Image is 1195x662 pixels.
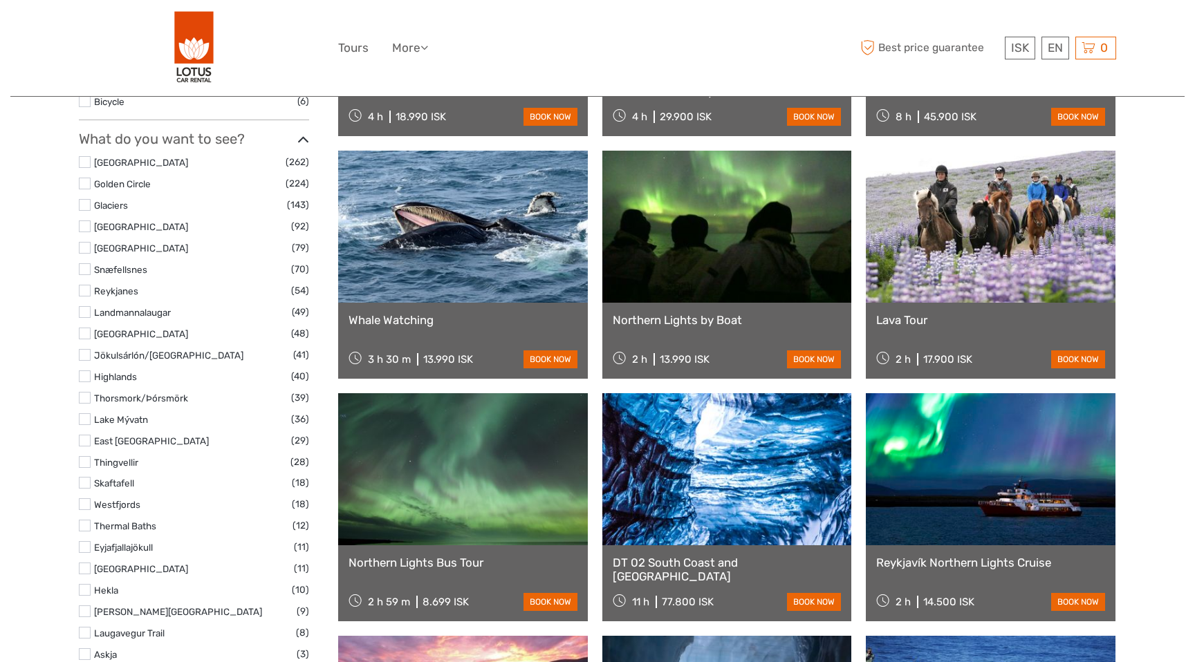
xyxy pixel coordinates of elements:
a: book now [1051,593,1105,611]
a: book now [787,108,841,126]
img: 443-e2bd2384-01f0-477a-b1bf-f993e7f52e7d_logo_big.png [174,10,214,86]
a: book now [1051,350,1105,368]
a: book now [787,593,841,611]
a: Askja [94,649,117,660]
a: Lake Mývatn [94,414,148,425]
a: East [GEOGRAPHIC_DATA] [94,435,209,446]
a: Highlands [94,371,137,382]
a: [GEOGRAPHIC_DATA] [94,221,188,232]
a: Skaftafell [94,477,134,489]
a: Landmannalaugar [94,307,171,318]
span: (29) [291,433,309,448]
a: Bicycle [94,96,124,107]
span: 2 h [896,596,911,608]
span: (36) [291,411,309,427]
a: [GEOGRAPHIC_DATA] [94,243,188,254]
span: 0 [1098,41,1110,55]
span: 2 h [896,353,911,366]
a: Glaciers [94,200,128,211]
a: [GEOGRAPHIC_DATA] [94,563,188,574]
a: book now [1051,108,1105,126]
a: book now [787,350,841,368]
div: 17.900 ISK [923,353,972,366]
a: Westfjords [94,499,140,510]
span: Best price guarantee [857,37,1001,59]
a: Thorsmork/Þórsmörk [94,393,188,404]
a: Laugavegur Trail [94,627,165,639]
a: book now [524,593,577,611]
span: (92) [291,218,309,234]
span: 11 h [632,596,649,608]
a: Tours [338,38,369,58]
div: 14.500 ISK [923,596,974,608]
a: Eyjafjallajökull [94,542,153,553]
a: Whale Watching [349,313,577,327]
div: 13.990 ISK [660,353,710,366]
a: Hekla [94,585,118,596]
span: (39) [291,390,309,406]
span: (40) [291,368,309,384]
a: More [392,38,428,58]
a: Northern Lights Bus Tour [349,556,577,569]
div: 29.900 ISK [660,111,712,123]
span: 3 h 30 m [368,353,411,366]
div: 8.699 ISK [423,596,469,608]
span: (9) [297,603,309,619]
a: Lava Tour [876,313,1105,327]
a: Snæfellsnes [94,264,147,275]
a: [PERSON_NAME][GEOGRAPHIC_DATA] [94,606,262,617]
span: 2 h 59 m [368,596,410,608]
span: (28) [290,454,309,470]
h3: What do you want to see? [79,131,309,147]
a: [GEOGRAPHIC_DATA] [94,328,188,339]
span: 4 h [632,111,647,123]
a: DT 02 South Coast and [GEOGRAPHIC_DATA] [613,556,842,584]
span: (11) [294,539,309,555]
span: 4 h [368,111,383,123]
span: (12) [293,518,309,533]
a: Northern Lights by Boat [613,313,842,327]
span: (18) [292,475,309,491]
span: (143) [287,197,309,213]
a: [GEOGRAPHIC_DATA] [94,157,188,168]
span: ISK [1011,41,1029,55]
a: book now [524,350,577,368]
span: (54) [291,283,309,299]
span: (70) [291,261,309,277]
span: (8) [296,625,309,641]
span: 8 h [896,111,911,123]
span: (49) [292,304,309,320]
div: 13.990 ISK [423,353,473,366]
a: book now [524,108,577,126]
span: (3) [297,646,309,662]
span: (6) [297,93,309,109]
span: (18) [292,496,309,512]
span: (262) [286,154,309,170]
a: Golden Circle [94,178,151,189]
a: Thermal Baths [94,520,156,531]
span: (79) [292,240,309,256]
span: (48) [291,325,309,341]
span: 2 h [632,353,647,366]
a: Jökulsárlón/[GEOGRAPHIC_DATA] [94,350,243,361]
div: 77.800 ISK [662,596,714,608]
a: Reykjanes [94,285,138,296]
span: (11) [294,560,309,576]
span: (10) [292,582,309,598]
div: 45.900 ISK [924,111,976,123]
div: 18.990 ISK [396,111,446,123]
span: (41) [293,347,309,363]
a: Thingvellir [94,457,138,468]
span: (224) [286,176,309,191]
a: Reykjavík Northern Lights Cruise [876,556,1105,569]
div: EN [1041,37,1069,59]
